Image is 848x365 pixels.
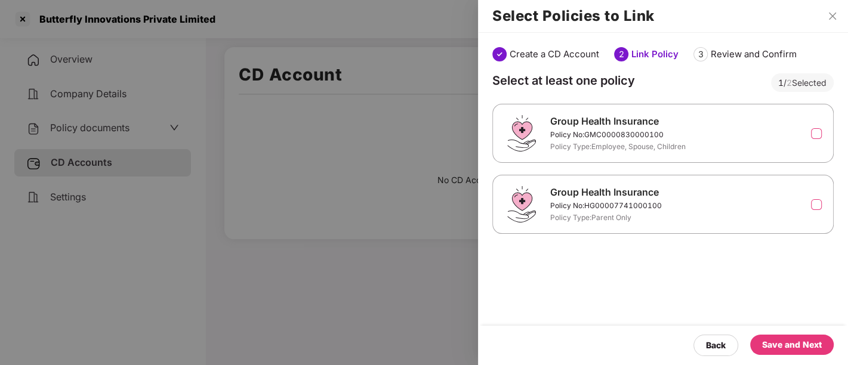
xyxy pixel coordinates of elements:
div: Back [706,339,726,352]
div: Create a CD Account [510,48,599,60]
span: 2 [787,78,792,88]
div: Policy Type: Parent Only [550,212,662,224]
img: svg+xml;base64,PHN2ZyB4bWxucz0iaHR0cDovL3d3dy53My5vcmcvMjAwMC9zdmciIHdpZHRoPSI0Ny43MTQiIGhlaWdodD... [507,115,536,151]
div: Save and Next [762,338,822,351]
div: 3 [693,47,708,61]
h2: Select Policies to Link [492,10,834,23]
img: svg+xml;base64,PHN2ZyB4bWxucz0iaHR0cDovL3d3dy53My5vcmcvMjAwMC9zdmciIHdpZHRoPSI0Ny43MTQiIGhlaWdodD... [507,186,536,222]
span: 1 [778,78,784,88]
div: Review and Confirm [711,48,797,60]
div: Link Policy [631,48,679,60]
span: close [828,11,837,21]
div: Group Health Insurance [550,114,686,129]
div: Policy No: GMC0000830000100 [550,129,686,141]
div: Policy Type: Employee, Spouse, Children [550,141,686,153]
div: Group Health Insurance [550,185,662,200]
img: svg+xml;base64,PHN2ZyBpZD0iU3RlcC1Eb25lLTMyeDMyIiB4bWxucz0iaHR0cDovL3d3dy53My5vcmcvMjAwMC9zdmciIH... [492,47,507,61]
button: Close [824,11,841,21]
div: / Selected [771,73,834,92]
div: 2 [614,47,628,61]
div: Policy No: HG00007741000100 [550,200,662,212]
div: Select at least one policy [492,73,635,92]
